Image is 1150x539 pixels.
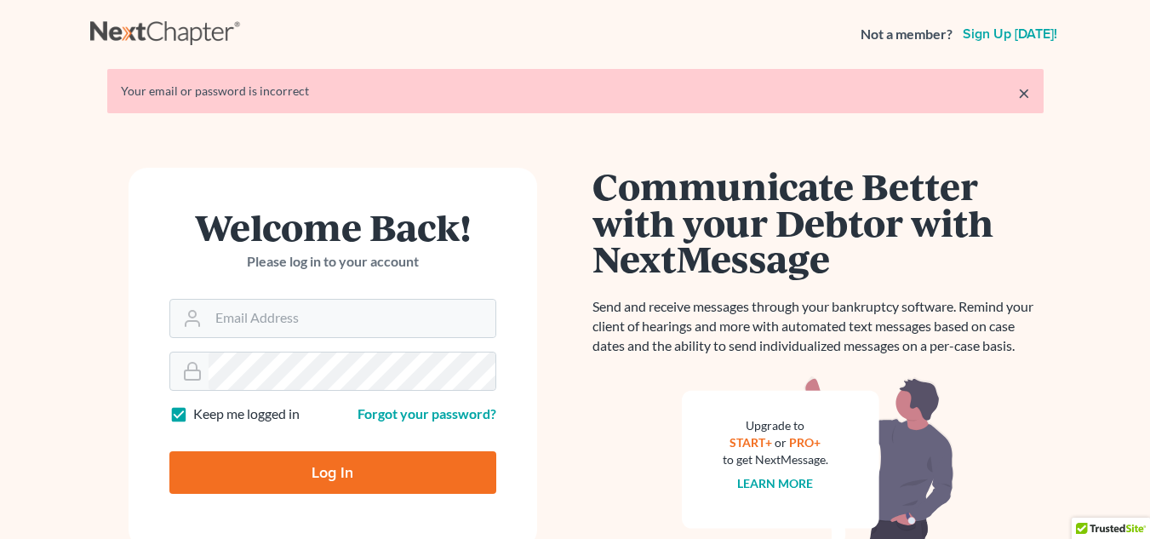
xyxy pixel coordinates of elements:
a: Sign up [DATE]! [959,27,1061,41]
a: START+ [729,435,772,450]
a: PRO+ [789,435,821,450]
div: Upgrade to [723,417,828,434]
div: Your email or password is incorrect [121,83,1030,100]
a: × [1018,83,1030,103]
p: Send and receive messages through your bankruptcy software. Remind your client of hearings and mo... [592,297,1044,356]
input: Email Address [209,300,495,337]
strong: Not a member? [861,25,953,44]
h1: Welcome Back! [169,209,496,245]
span: or [775,435,787,450]
h1: Communicate Better with your Debtor with NextMessage [592,168,1044,277]
a: Forgot your password? [358,405,496,421]
p: Please log in to your account [169,252,496,272]
div: to get NextMessage. [723,451,828,468]
label: Keep me logged in [193,404,300,424]
input: Log In [169,451,496,494]
a: Learn more [737,476,813,490]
